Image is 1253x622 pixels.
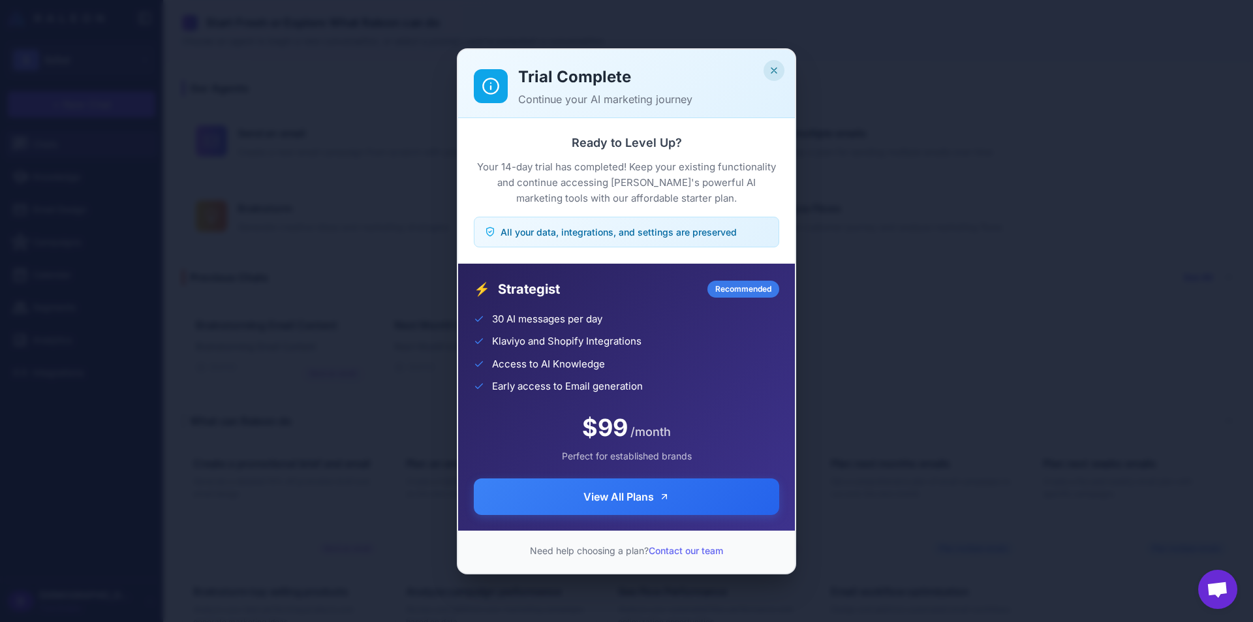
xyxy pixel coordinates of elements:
[474,478,779,515] button: View All Plans
[492,379,643,394] span: Early access to Email generation
[498,279,700,299] span: Strategist
[518,91,779,107] p: Continue your AI marketing journey
[518,65,779,89] h2: Trial Complete
[1198,570,1237,609] div: Open chat
[474,159,779,206] p: Your 14-day trial has completed! Keep your existing functionality and continue accessing [PERSON_...
[474,279,490,299] span: ⚡
[474,544,779,557] p: Need help choosing a plan?
[582,410,628,445] span: $99
[583,489,654,505] span: View All Plans
[649,545,723,556] a: Contact our team
[474,449,779,463] div: Perfect for established brands
[630,423,671,441] span: /month
[492,334,642,349] span: Klaviyo and Shopify Integrations
[492,357,605,372] span: Access to AI Knowledge
[474,134,779,151] h3: Ready to Level Up?
[501,225,737,239] span: All your data, integrations, and settings are preserved
[764,60,784,81] button: Close
[707,281,779,298] div: Recommended
[492,312,602,327] span: 30 AI messages per day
